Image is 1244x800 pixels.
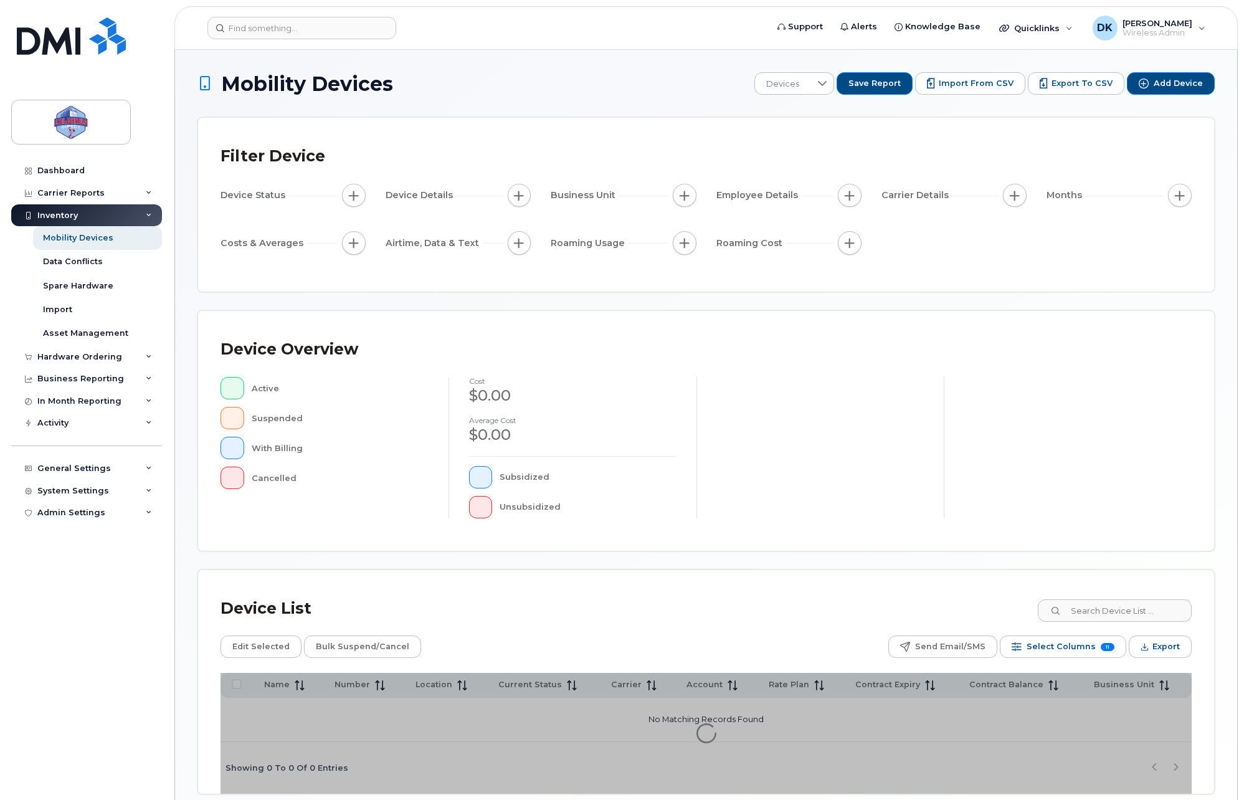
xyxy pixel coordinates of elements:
[848,78,901,89] span: Save Report
[232,637,290,656] span: Edit Selected
[469,377,677,385] h4: cost
[939,78,1014,89] span: Import from CSV
[221,237,307,250] span: Costs & Averages
[1047,189,1086,202] span: Months
[1152,637,1180,656] span: Export
[386,237,483,250] span: Airtime, Data & Text
[221,593,311,625] div: Device List
[755,73,810,95] span: Devices
[252,377,429,399] div: Active
[1027,637,1096,656] span: Select Columns
[221,636,302,658] button: Edit Selected
[551,189,619,202] span: Business Unit
[1038,599,1192,622] input: Search Device List ...
[500,466,676,488] div: Subsidized
[469,385,677,406] div: $0.00
[469,416,677,424] h4: Average cost
[1101,643,1114,651] span: 11
[551,237,629,250] span: Roaming Usage
[386,189,457,202] span: Device Details
[221,333,358,366] div: Device Overview
[221,73,393,95] span: Mobility Devices
[716,237,786,250] span: Roaming Cost
[469,424,677,445] div: $0.00
[915,637,985,656] span: Send Email/SMS
[221,140,325,173] div: Filter Device
[304,636,421,658] button: Bulk Suspend/Cancel
[888,636,997,658] button: Send Email/SMS
[837,72,913,95] button: Save Report
[252,467,429,489] div: Cancelled
[1129,636,1192,658] button: Export
[1127,72,1215,95] button: Add Device
[881,189,952,202] span: Carrier Details
[1028,72,1124,95] button: Export to CSV
[915,72,1025,95] button: Import from CSV
[716,189,802,202] span: Employee Details
[316,637,409,656] span: Bulk Suspend/Cancel
[1000,636,1126,658] button: Select Columns 11
[1052,78,1113,89] span: Export to CSV
[252,407,429,429] div: Suspended
[500,496,676,518] div: Unsubsidized
[252,437,429,459] div: With Billing
[221,189,289,202] span: Device Status
[1154,78,1203,89] span: Add Device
